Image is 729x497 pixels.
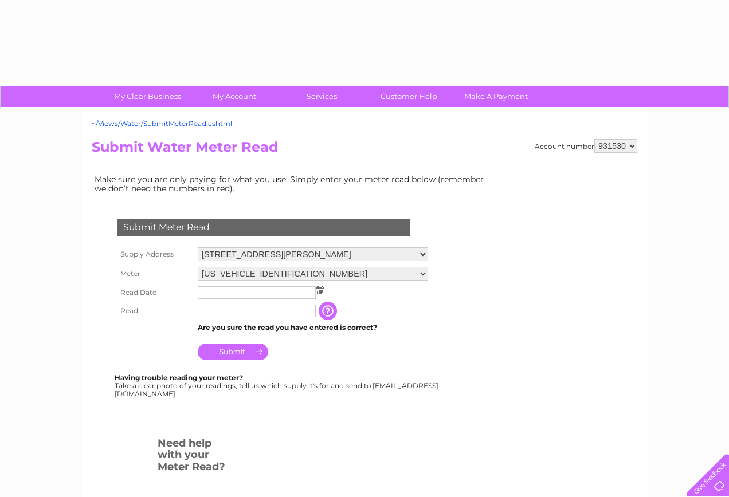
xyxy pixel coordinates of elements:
h2: Submit Water Meter Read [92,139,637,161]
th: Read [115,302,195,320]
th: Meter [115,264,195,283]
input: Information [319,302,339,320]
div: Submit Meter Read [117,219,410,236]
div: Account number [535,139,637,153]
a: My Account [187,86,282,107]
td: Make sure you are only paying for what you use. Simply enter your meter read below (remember we d... [92,172,493,196]
a: Make A Payment [449,86,543,107]
td: Are you sure the read you have entered is correct? [195,320,431,335]
a: ~/Views/Water/SubmitMeterRead.cshtml [92,119,232,128]
a: Customer Help [362,86,456,107]
h3: Need help with your Meter Read? [158,435,228,479]
a: My Clear Business [100,86,195,107]
input: Submit [198,344,268,360]
a: Services [275,86,369,107]
th: Supply Address [115,244,195,264]
th: Read Date [115,283,195,302]
b: Having trouble reading your meter? [115,373,243,382]
img: ... [316,286,324,295]
div: Take a clear photo of your readings, tell us which supply it's for and send to [EMAIL_ADDRESS][DO... [115,374,440,397]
